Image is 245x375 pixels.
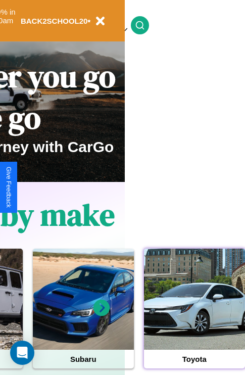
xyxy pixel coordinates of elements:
[10,341,34,365] div: Open Intercom Messenger
[33,350,134,368] h4: Subaru
[5,167,12,208] div: Give Feedback
[21,17,88,25] b: BACK2SCHOOL20
[144,350,245,368] h4: Toyota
